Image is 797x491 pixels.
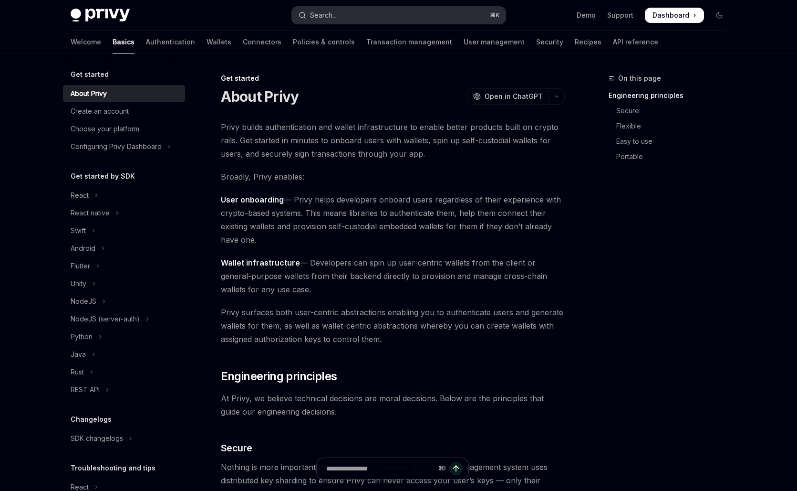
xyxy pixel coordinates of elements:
input: Ask a question... [326,458,435,479]
a: Support [607,11,633,20]
div: Rust [71,366,84,378]
a: Flexible [609,118,735,134]
div: NodeJS (server-auth) [71,313,140,325]
div: Search... [310,10,337,21]
h5: Troubleshooting and tips [71,462,155,474]
span: Broadly, Privy enables: [221,170,565,183]
button: Toggle SDK changelogs section [63,430,185,447]
button: Toggle Flutter section [63,257,185,275]
h1: About Privy [221,88,299,105]
a: About Privy [63,85,185,102]
img: dark logo [71,9,130,22]
a: Engineering principles [609,88,735,103]
span: Privy builds authentication and wallet infrastructure to enable better products built on crypto r... [221,120,565,160]
div: React [71,190,89,201]
button: Toggle Swift section [63,222,185,239]
div: Python [71,331,93,342]
div: About Privy [71,88,107,99]
button: Toggle dark mode [712,8,727,23]
div: Swift [71,225,86,236]
a: User management [464,31,525,53]
div: Get started [221,74,565,83]
button: Toggle Java section [63,346,185,363]
span: — Privy helps developers onboard users regardless of their experience with crypto-based systems. ... [221,193,565,246]
strong: User onboarding [221,195,284,204]
a: Policies & controls [293,31,355,53]
div: REST API [71,384,100,395]
span: — Developers can spin up user-centric wallets from the client or general-purpose wallets from the... [221,256,565,296]
span: Dashboard [652,11,689,20]
button: Toggle REST API section [63,381,185,398]
div: Java [71,349,86,360]
h5: Get started [71,69,109,80]
div: Configuring Privy Dashboard [71,141,162,152]
a: Transaction management [366,31,452,53]
div: SDK changelogs [71,433,123,444]
a: Choose your platform [63,120,185,138]
span: Privy surfaces both user-centric abstractions enabling you to authenticate users and generate wal... [221,306,565,346]
strong: Wallet infrastructure [221,258,300,267]
button: Toggle React section [63,187,185,204]
span: On this page [618,73,661,84]
h5: Changelogs [71,414,112,425]
span: Secure [221,441,252,455]
a: Authentication [146,31,195,53]
div: Create an account [71,106,129,117]
span: ⌘ K [490,11,500,19]
button: Toggle Rust section [63,363,185,381]
div: Choose your platform [71,123,139,135]
span: Open in ChatGPT [485,92,543,101]
button: Open search [292,7,506,24]
a: Wallets [207,31,231,53]
span: Engineering principles [221,369,337,384]
a: Connectors [243,31,281,53]
a: Welcome [71,31,101,53]
a: Portable [609,149,735,164]
div: React native [71,207,110,219]
button: Toggle NodeJS (server-auth) section [63,310,185,328]
a: Secure [609,103,735,118]
span: At Privy, we believe technical decisions are moral decisions. Below are the principles that guide... [221,392,565,418]
div: NodeJS [71,296,96,307]
a: Basics [113,31,135,53]
button: Toggle Android section [63,240,185,257]
a: API reference [613,31,658,53]
button: Toggle Python section [63,328,185,345]
a: Demo [577,11,596,20]
div: Android [71,243,95,254]
button: Toggle Unity section [63,275,185,292]
button: Send message [449,462,463,475]
button: Toggle React native section [63,204,185,222]
button: Open in ChatGPT [467,88,549,105]
div: Unity [71,278,86,289]
div: Flutter [71,260,90,272]
a: Dashboard [645,8,704,23]
button: Toggle NodeJS section [63,293,185,310]
a: Recipes [575,31,601,53]
a: Security [536,31,563,53]
button: Toggle Configuring Privy Dashboard section [63,138,185,155]
a: Create an account [63,103,185,120]
a: Easy to use [609,134,735,149]
h5: Get started by SDK [71,171,135,182]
